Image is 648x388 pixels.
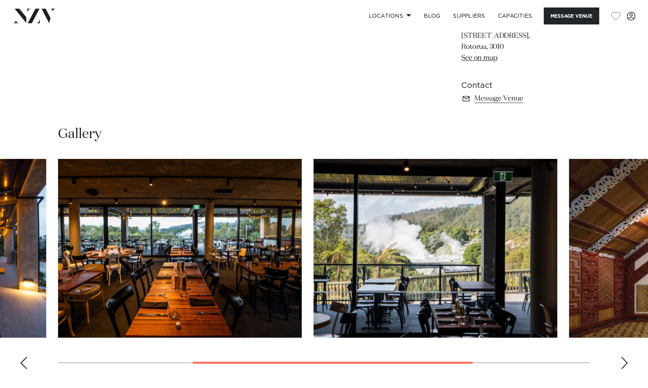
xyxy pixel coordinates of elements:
swiper-slide: 3 / 4 [314,159,557,338]
a: See on map [461,54,497,62]
a: BLOG [417,7,447,24]
h6: Contact [461,80,590,91]
h2: Gallery [58,125,101,143]
a: Message Venue [461,93,590,104]
a: SUPPLIERS [447,7,491,24]
button: Message Venue [544,7,599,24]
p: Te Puia [STREET_ADDRESS], Rotorua, 3010 [461,20,590,64]
swiper-slide: 2 / 4 [58,159,302,338]
a: Capacities [492,7,539,24]
img: nzv-logo.png [13,9,56,23]
a: Locations [362,7,417,24]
